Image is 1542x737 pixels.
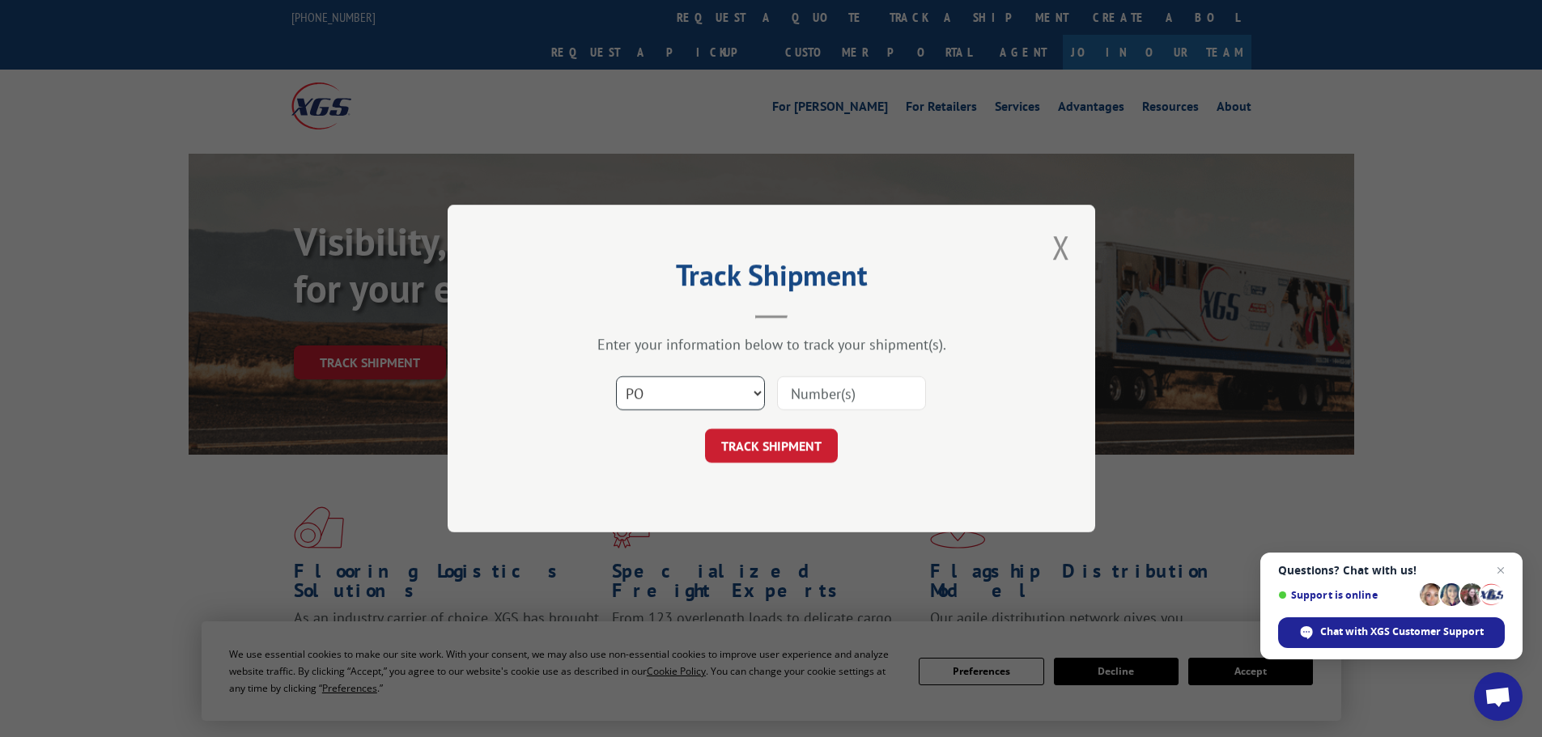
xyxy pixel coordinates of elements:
[1047,225,1075,269] button: Close modal
[1278,589,1414,601] span: Support is online
[1278,564,1505,577] span: Questions? Chat with us!
[1278,617,1505,648] span: Chat with XGS Customer Support
[529,264,1014,294] h2: Track Shipment
[777,376,926,410] input: Number(s)
[1474,672,1523,721] a: Open chat
[705,429,838,463] button: TRACK SHIPMENT
[1320,625,1484,639] span: Chat with XGS Customer Support
[529,335,1014,354] div: Enter your information below to track your shipment(s).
